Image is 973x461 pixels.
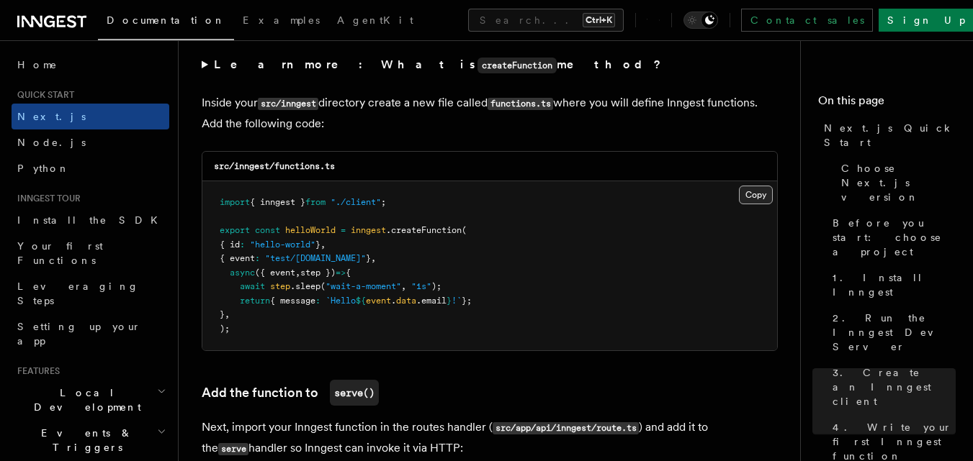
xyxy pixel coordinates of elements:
a: Before you start: choose a project [827,210,956,265]
span: AgentKit [337,14,413,26]
span: "./client" [331,197,381,207]
span: "hello-world" [250,239,315,250]
span: ( [320,281,326,291]
span: Quick start [12,89,74,101]
span: } [315,239,320,250]
p: Next, import your Inngest function in the routes handler ( ) and add it to the handler so Inngest... [202,417,778,459]
span: , [320,239,326,250]
span: } [447,296,452,306]
span: step }) [300,268,336,278]
span: Python [17,163,70,174]
a: Choose Next.js version [835,155,956,210]
a: Documentation [98,4,234,40]
span: Features [12,365,60,377]
span: Home [17,58,58,72]
span: "1s" [411,281,431,291]
span: { [346,268,351,278]
code: src/inngest/functions.ts [214,161,335,171]
span: step [270,281,290,291]
span: Your first Functions [17,240,103,266]
a: Add the function toserve() [202,380,379,406]
span: { message [270,296,315,306]
summary: Learn more: What iscreateFunctionmethod? [202,55,778,76]
h4: On this page [818,92,956,115]
span: ( [462,225,467,235]
span: , [371,253,376,263]
span: await [240,281,265,291]
code: createFunction [477,58,557,73]
span: { inngest } [250,197,305,207]
code: src/app/api/inngest/route.ts [493,422,639,434]
button: Local Development [12,380,169,420]
span: { id [220,239,240,250]
button: Search...Ctrl+K [468,9,624,32]
a: 2. Run the Inngest Dev Server [827,305,956,360]
span: Install the SDK [17,214,166,226]
span: . [391,296,396,306]
span: const [255,225,280,235]
span: data [396,296,416,306]
span: 2. Run the Inngest Dev Server [833,311,956,354]
span: Documentation [107,14,225,26]
span: Leveraging Steps [17,280,139,306]
a: Contact sales [741,9,873,32]
span: }; [462,296,472,306]
span: ); [220,324,230,334]
a: Next.js [12,104,169,129]
a: 3. Create an Inngest client [827,360,956,414]
span: return [240,296,270,306]
a: 1. Install Inngest [827,265,956,305]
a: Leveraging Steps [12,273,169,314]
code: functions.ts [488,98,553,110]
a: Node.js [12,129,169,155]
a: Examples [234,4,328,39]
span: } [220,309,225,319]
a: Install the SDK [12,207,169,233]
span: helloWorld [285,225,336,235]
span: Setting up your app [17,321,141,347]
span: Examples [243,14,320,26]
span: !` [452,296,462,306]
span: { event [220,253,255,263]
span: event [366,296,391,306]
span: => [336,268,346,278]
span: , [401,281,406,291]
span: inngest [351,225,386,235]
span: ; [381,197,386,207]
span: , [295,268,300,278]
span: , [225,309,230,319]
span: "test/[DOMAIN_NAME]" [265,253,366,263]
span: ${ [356,296,366,306]
span: Local Development [12,385,157,414]
span: export [220,225,250,235]
span: } [366,253,371,263]
span: .sleep [290,281,320,291]
strong: Learn more: What is method? [214,58,664,71]
p: Inside your directory create a new file called where you will define Inngest functions. Add the f... [202,93,778,134]
span: Node.js [17,137,86,148]
span: Choose Next.js version [841,161,956,204]
a: Your first Functions [12,233,169,273]
a: Next.js Quick Start [818,115,956,155]
span: : [240,239,245,250]
a: Setting up your app [12,314,169,354]
a: AgentKit [328,4,422,39]
span: 1. Install Inngest [833,270,956,299]
a: Python [12,155,169,181]
code: src/inngest [258,98,318,110]
span: .email [416,296,447,306]
span: from [305,197,326,207]
span: : [315,296,320,306]
button: Copy [739,186,773,204]
code: serve() [330,380,379,406]
span: Events & Triggers [12,426,157,455]
code: serve [218,443,248,455]
button: Events & Triggers [12,420,169,460]
span: Before you start: choose a project [833,216,956,259]
span: async [230,268,255,278]
span: 3. Create an Inngest client [833,365,956,408]
span: `Hello [326,296,356,306]
button: Toggle dark mode [683,12,718,29]
span: Next.js [17,111,86,122]
span: "wait-a-moment" [326,281,401,291]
